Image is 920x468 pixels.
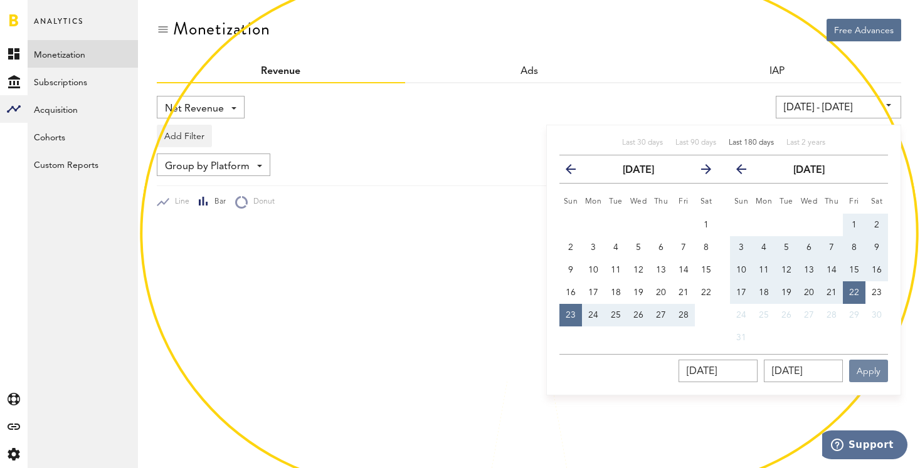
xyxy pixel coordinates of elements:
button: 22 [695,281,717,304]
small: Tuesday [780,198,793,205]
span: 19 [781,288,791,297]
button: 9 [559,259,582,281]
button: 17 [730,281,753,304]
button: 18 [605,281,627,304]
button: 14 [672,259,695,281]
a: Revenue [261,66,300,76]
small: Thursday [825,198,839,205]
span: 6 [806,243,812,252]
button: Free Advances [827,19,901,41]
span: 23 [872,288,882,297]
span: 27 [804,311,814,320]
a: Acquisition [28,95,138,123]
button: 21 [820,281,843,304]
span: 3 [591,243,596,252]
span: 12 [633,266,643,274]
button: 15 [843,259,865,281]
button: 27 [798,304,820,326]
a: Custom Reports [28,150,138,178]
button: 18 [753,281,775,304]
button: 8 [695,236,717,259]
button: 15 [695,259,717,281]
button: 2 [865,214,888,236]
button: 25 [753,304,775,326]
span: 18 [759,288,769,297]
button: 26 [775,304,798,326]
a: IAP [769,66,785,76]
span: 31 [736,333,746,342]
button: 11 [753,259,775,281]
strong: [DATE] [623,165,654,175]
span: 29 [849,311,859,320]
button: 1 [695,214,717,236]
span: Analytics [34,14,83,40]
small: Monday [756,198,773,205]
strong: [DATE] [793,165,825,175]
button: 16 [865,259,888,281]
button: 20 [650,281,672,304]
span: Group by Platform [165,156,250,177]
span: 24 [736,311,746,320]
small: Sunday [564,198,578,205]
span: Net Revenue [165,98,224,120]
button: 30 [865,304,888,326]
button: 3 [582,236,605,259]
small: Friday [849,198,859,205]
span: 27 [656,311,666,320]
span: 8 [704,243,709,252]
span: 17 [588,288,598,297]
a: Monetization [28,40,138,68]
span: 2 [874,221,879,229]
button: 8 [843,236,865,259]
span: Last 2 years [786,139,825,147]
button: 28 [820,304,843,326]
span: 7 [681,243,686,252]
button: 6 [798,236,820,259]
span: 21 [827,288,837,297]
span: 12 [781,266,791,274]
small: Thursday [654,198,669,205]
span: 15 [849,266,859,274]
span: 9 [568,266,573,274]
span: 4 [613,243,618,252]
small: Monday [585,198,602,205]
button: 24 [730,304,753,326]
span: Last 180 days [729,139,774,147]
button: 31 [730,326,753,349]
button: 6 [650,236,672,259]
button: 23 [865,281,888,304]
span: 14 [679,266,689,274]
span: 10 [736,266,746,274]
span: 20 [804,288,814,297]
button: 7 [672,236,695,259]
button: 10 [582,259,605,281]
button: 29 [843,304,865,326]
button: 20 [798,281,820,304]
button: 11 [605,259,627,281]
span: Last 90 days [675,139,716,147]
span: 26 [781,311,791,320]
span: 28 [827,311,837,320]
span: 21 [679,288,689,297]
span: 22 [849,288,859,297]
button: 19 [627,281,650,304]
button: Apply [849,360,888,382]
button: 28 [672,304,695,326]
span: 16 [872,266,882,274]
button: 12 [627,259,650,281]
span: 7 [829,243,834,252]
span: 15 [701,266,711,274]
span: 19 [633,288,643,297]
span: Bar [209,197,226,207]
small: Tuesday [609,198,623,205]
span: 5 [636,243,641,252]
button: 5 [627,236,650,259]
span: 22 [701,288,711,297]
span: 11 [611,266,621,274]
small: Saturday [701,198,712,205]
span: 25 [611,311,621,320]
button: 25 [605,304,627,326]
button: 23 [559,304,582,326]
span: 18 [611,288,621,297]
